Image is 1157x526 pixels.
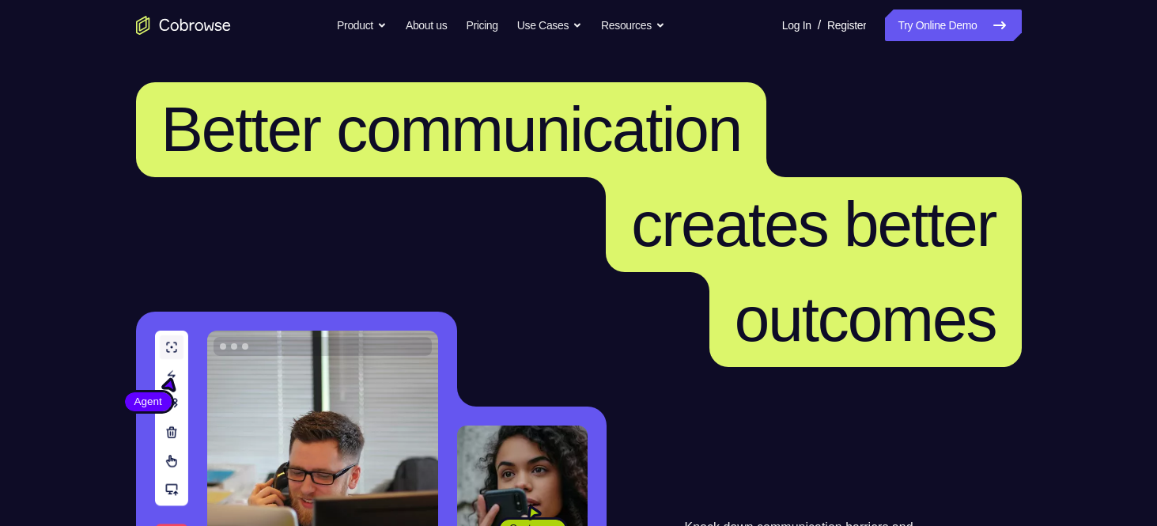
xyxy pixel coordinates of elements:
span: creates better [631,189,996,259]
a: Register [827,9,866,41]
span: Better communication [161,94,742,165]
button: Resources [601,9,665,41]
button: Use Cases [517,9,582,41]
span: outcomes [735,284,996,354]
a: About us [406,9,447,41]
a: Go to the home page [136,16,231,35]
button: Product [337,9,387,41]
a: Try Online Demo [885,9,1021,41]
a: Log In [782,9,811,41]
span: / [818,16,821,35]
a: Pricing [466,9,497,41]
span: Agent [125,394,172,410]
